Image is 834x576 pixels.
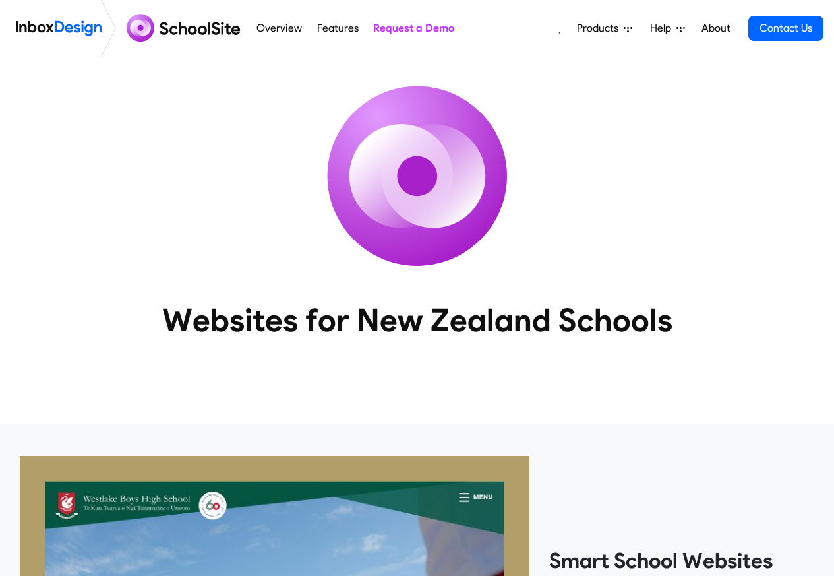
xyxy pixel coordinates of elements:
[748,16,823,41] a: Contact Us
[698,15,734,42] a: About
[645,15,690,42] a: Help
[253,15,306,42] a: Overview
[577,20,624,36] span: Products
[313,15,362,42] a: Features
[572,15,638,42] a: Products
[121,13,249,44] img: schoolsite logo
[104,300,730,340] heading: Websites for New Zealand Schools
[299,57,536,295] img: icon_schoolsite.svg
[549,548,814,574] heading: Smart School Websites
[650,20,676,36] span: Help
[369,15,458,42] a: Request a Demo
